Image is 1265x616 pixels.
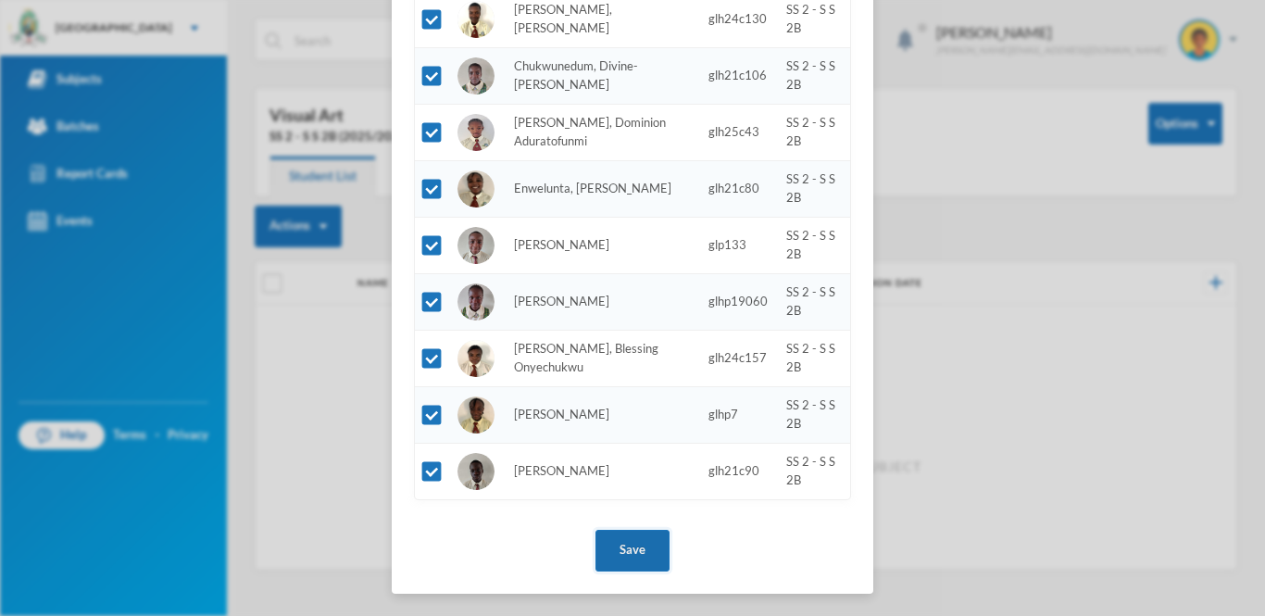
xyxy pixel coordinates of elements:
[457,57,495,94] img: STUDENT
[457,283,495,321] img: STUDENT
[457,396,495,434] img: STUDENT
[699,160,777,217] td: glh21c80
[457,227,495,264] img: STUDENT
[505,217,699,273] td: [PERSON_NAME]
[457,114,495,151] img: STUDENT
[595,530,670,572] button: Save
[699,386,777,443] td: glhp7
[777,443,850,499] td: SS 2 - S S 2B
[777,217,850,273] td: SS 2 - S S 2B
[457,1,495,38] img: STUDENT
[505,386,699,443] td: [PERSON_NAME]
[699,104,777,160] td: glh25c43
[457,453,495,490] img: STUDENT
[505,104,699,160] td: [PERSON_NAME], Dominion Aduratofunmi
[699,47,777,104] td: glh21c106
[699,330,777,386] td: glh24c157
[777,386,850,443] td: SS 2 - S S 2B
[699,273,777,330] td: glhp19060
[777,273,850,330] td: SS 2 - S S 2B
[777,104,850,160] td: SS 2 - S S 2B
[505,47,699,104] td: Chukwunedum, Divine-[PERSON_NAME]
[777,47,850,104] td: SS 2 - S S 2B
[699,443,777,499] td: glh21c90
[457,170,495,207] img: STUDENT
[505,160,699,217] td: Enwelunta, [PERSON_NAME]
[457,340,495,377] img: STUDENT
[505,330,699,386] td: [PERSON_NAME], Blessing Onyechukwu
[505,273,699,330] td: [PERSON_NAME]
[699,217,777,273] td: glp133
[505,443,699,499] td: [PERSON_NAME]
[777,330,850,386] td: SS 2 - S S 2B
[777,160,850,217] td: SS 2 - S S 2B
